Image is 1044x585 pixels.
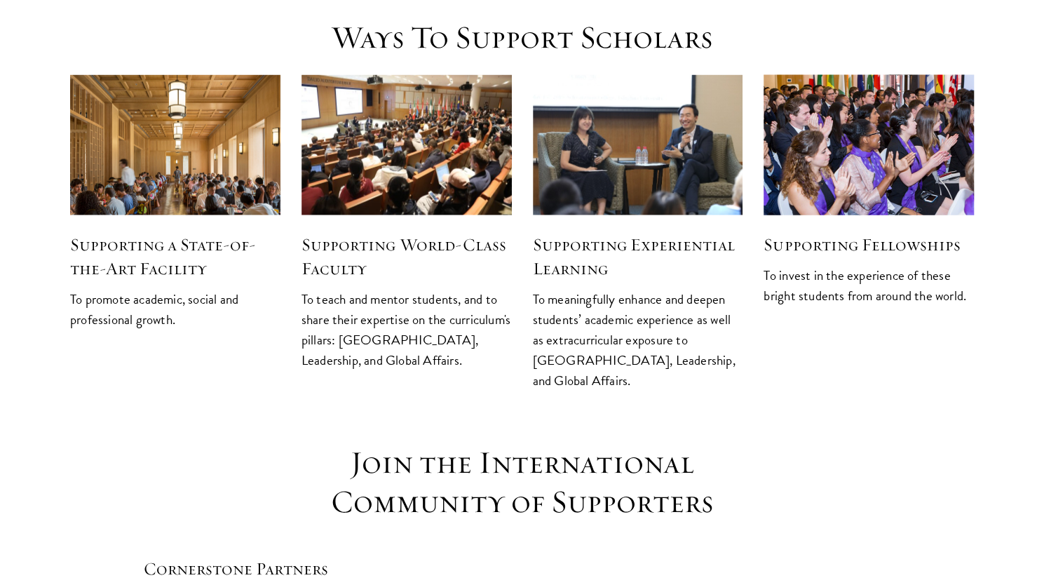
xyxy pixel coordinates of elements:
h1: Join the International Community of Supporters [270,443,775,522]
h5: Supporting Experiential Learning [533,233,743,281]
p: To promote academic, social and professional growth. [70,289,280,330]
p: To invest in the experience of these bright students from around the world. [764,265,974,306]
h5: Supporting Fellowships [764,233,974,257]
p: To meaningfully enhance and deepen students’ academic experience as well as extracurricular expos... [533,289,743,391]
h5: Cornerstone Partners [144,557,901,581]
h5: Supporting World-Class Faculty [301,233,512,281]
h5: Supporting a State-of-the-Art Facility [70,233,280,281]
h1: Ways To Support Scholars [270,18,775,58]
p: To teach and mentor students, and to share their expertise on the curriculum's pillars: [GEOGRAPH... [301,289,512,370]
